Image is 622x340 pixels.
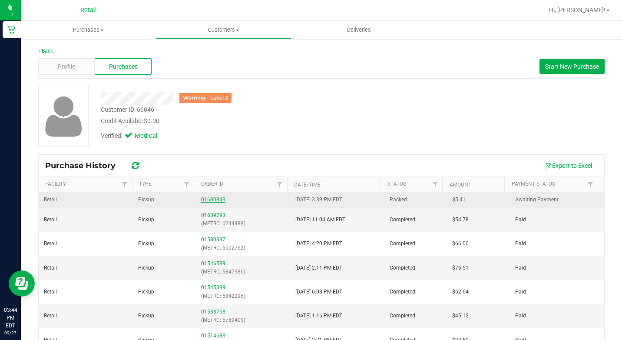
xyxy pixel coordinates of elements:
span: Medical [135,131,169,141]
div: Customer ID: 66046 [101,105,154,114]
a: Filter [117,177,132,192]
span: Paid [515,264,526,272]
a: Facility [45,181,66,187]
a: 01580397 [201,237,225,243]
span: $45.12 [452,312,469,320]
span: Completed [390,264,415,272]
a: Date/Time [294,182,321,188]
a: Type [139,181,152,187]
p: (METRC: 5847986) [201,268,285,276]
span: [DATE] 4:20 PM EDT [295,240,342,248]
iframe: Resource center [9,270,35,297]
a: Filter [273,177,287,192]
span: Completed [390,312,415,320]
p: 03:44 PM EDT [4,306,17,330]
a: 01514683 [201,333,225,339]
div: Verified: [101,131,169,141]
span: Start New Purchase [545,63,599,70]
span: Hi, [PERSON_NAME]! [549,7,605,13]
p: (METRC: 6244488) [201,220,285,228]
a: 01680843 [201,197,225,203]
p: (METRC: 5789409) [201,316,285,324]
a: Filter [428,177,442,192]
span: [DATE] 6:08 PM EDT [295,288,342,296]
span: Purchases [21,26,156,34]
span: Retail [80,7,97,14]
a: Status [387,181,406,187]
span: Pickup [138,288,154,296]
span: $76.51 [452,264,469,272]
a: 01639793 [201,212,225,218]
span: [DATE] 2:11 PM EDT [295,264,342,272]
span: Retail [44,312,57,320]
a: Back [38,48,53,54]
a: 01533768 [201,309,225,315]
span: [DATE] 11:04 AM EDT [295,216,345,224]
a: Deliveries [291,21,427,39]
span: Retail [44,216,57,224]
button: Export to Excel [539,158,598,173]
span: Retail [44,288,57,296]
span: Purchase History [45,161,124,170]
div: Credit Available: [101,117,377,126]
img: user-icon.png [41,94,86,139]
span: [DATE] 3:39 PM EDT [295,196,342,204]
span: Packed [390,196,407,204]
a: Customers [156,21,291,39]
span: Pickup [138,312,154,320]
a: Payment Status [512,181,555,187]
p: (METRC: 5842296) [201,292,285,300]
span: Completed [390,216,415,224]
p: 09/27 [4,330,17,336]
span: Deliveries [335,26,383,34]
a: Filter [583,177,598,192]
a: 01546589 [201,260,225,267]
span: Pickup [138,196,154,204]
inline-svg: Retail [7,25,15,34]
a: Purchases [21,21,156,39]
span: Retail [44,196,57,204]
span: Pickup [138,240,154,248]
span: Completed [390,288,415,296]
span: Pickup [138,264,154,272]
span: Paid [515,312,526,320]
span: $66.00 [452,240,469,248]
span: Profile [58,62,75,71]
span: $54.78 [452,216,469,224]
div: Warning - Level 2 [179,93,232,103]
span: Awaiting Payment [515,196,559,204]
button: Start New Purchase [539,59,605,74]
span: $5.41 [452,196,466,204]
span: Completed [390,240,415,248]
span: Retail [44,264,57,272]
span: Purchases [109,62,138,71]
span: $0.00 [144,117,159,124]
span: Paid [515,288,526,296]
span: $62.64 [452,288,469,296]
a: Filter [179,177,194,192]
a: 01545389 [201,284,225,290]
span: [DATE] 1:16 PM EDT [295,312,342,320]
span: Pickup [138,216,154,224]
span: Customers [156,26,291,34]
a: Amount [450,182,471,188]
span: Retail [44,240,57,248]
span: Paid [515,216,526,224]
span: Paid [515,240,526,248]
p: (METRC: 6002762) [201,244,285,252]
a: Order ID [201,181,223,187]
